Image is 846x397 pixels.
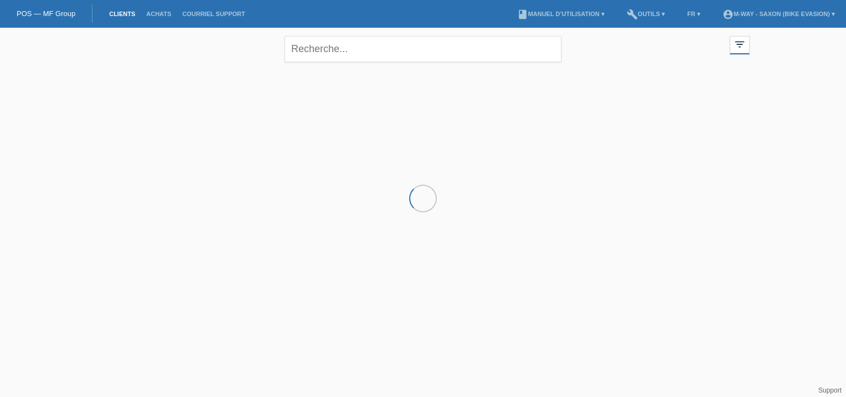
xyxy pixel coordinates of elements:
a: Courriel Support [177,11,250,17]
a: POS — MF Group [17,9,75,18]
input: Recherche... [285,36,561,62]
i: account_circle [723,9,734,20]
a: Clients [104,11,141,17]
a: Support [818,386,842,394]
a: account_circlem-way - Saxon (Bike Evasion) ▾ [717,11,840,17]
i: filter_list [734,38,746,50]
a: bookManuel d’utilisation ▾ [512,11,610,17]
a: Achats [141,11,177,17]
i: book [517,9,528,20]
a: buildOutils ▾ [621,11,670,17]
a: FR ▾ [682,11,706,17]
i: build [627,9,638,20]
